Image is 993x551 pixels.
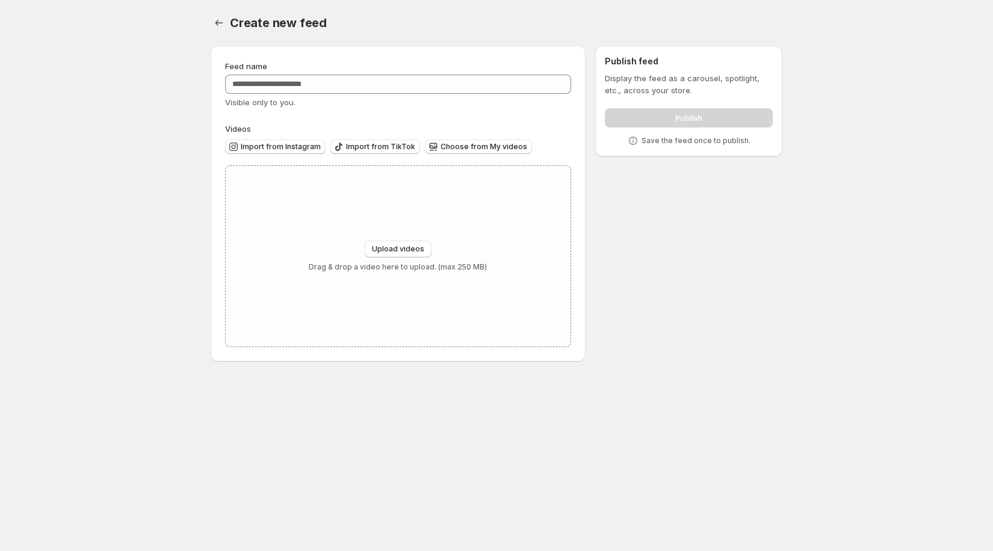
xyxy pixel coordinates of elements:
[211,14,227,31] button: Settings
[642,136,750,146] p: Save the feed once to publish.
[225,140,326,154] button: Import from Instagram
[365,241,432,257] button: Upload videos
[605,55,773,67] h2: Publish feed
[241,142,321,152] span: Import from Instagram
[230,16,327,30] span: Create new feed
[225,61,267,71] span: Feed name
[225,97,295,107] span: Visible only to you.
[346,142,415,152] span: Import from TikTok
[425,140,532,154] button: Choose from My videos
[309,262,487,272] p: Drag & drop a video here to upload. (max 250 MB)
[372,244,424,254] span: Upload videos
[225,124,251,134] span: Videos
[330,140,420,154] button: Import from TikTok
[441,142,527,152] span: Choose from My videos
[605,72,773,96] p: Display the feed as a carousel, spotlight, etc., across your store.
